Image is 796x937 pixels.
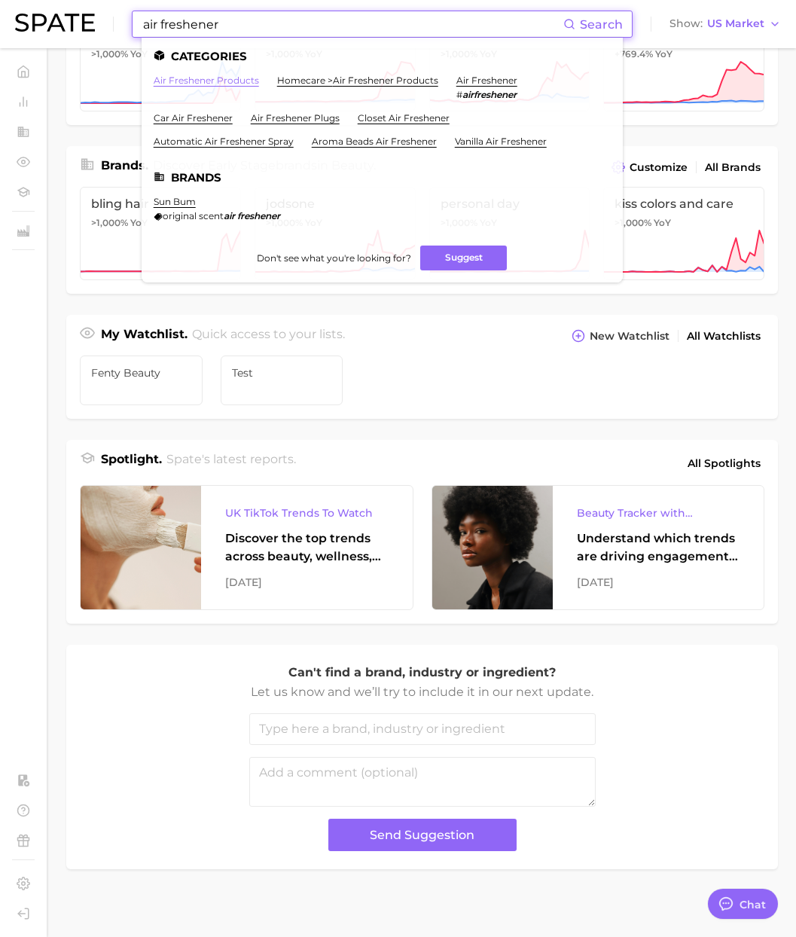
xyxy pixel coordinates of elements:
[456,89,462,100] span: #
[154,196,196,207] a: sun bum
[15,14,95,32] img: SPATE
[688,454,761,472] span: All Spotlights
[221,356,343,405] a: Test
[80,18,241,111] a: warrior cut>1,000% YoY
[154,75,259,86] a: air freshener products
[608,157,691,178] button: Customize
[249,682,596,702] p: Let us know and we’ll try to include it in our next update.
[603,187,764,280] a: kiss colors and care>1,000% YoY
[224,210,235,221] em: air
[91,197,230,211] span: bling hair
[154,171,611,184] li: Brands
[130,217,148,229] span: YoY
[232,367,332,379] span: Test
[432,485,765,610] a: Beauty Tracker with Popularity IndexUnderstand which trends are driving engagement across platfor...
[101,450,162,476] h1: Spotlight.
[701,157,764,178] a: All Brands
[154,50,611,63] li: Categories
[687,330,761,343] span: All Watchlists
[91,48,128,60] span: >1,000%
[142,11,563,37] input: Search here for a brand, industry, or ingredient
[577,504,740,522] div: Beauty Tracker with Popularity Index
[225,504,389,522] div: UK TikTok Trends To Watch
[91,367,191,379] span: Fenty Beauty
[251,112,340,124] a: air freshener plugs
[154,112,233,124] a: car air freshener
[630,161,688,174] span: Customize
[683,326,764,346] a: All Watchlists
[192,325,345,346] h2: Quick access to your lists.
[237,210,280,221] em: freshener
[654,217,671,229] span: YoY
[257,252,411,264] span: Don't see what you're looking for?
[277,75,438,86] a: homecare >air freshener products
[163,210,224,221] span: original scent
[101,325,188,346] h1: My Watchlist.
[91,217,128,228] span: >1,000%
[462,89,517,100] em: airfreshener
[590,330,669,343] span: New Watchlist
[249,713,596,745] input: Type here a brand, industry or ingredient
[101,158,148,172] span: Brands .
[684,450,764,476] a: All Spotlights
[80,187,241,280] a: bling hair>1,000% YoY
[80,485,413,610] a: UK TikTok Trends To WatchDiscover the top trends across beauty, wellness, and personal care on Ti...
[669,20,703,28] span: Show
[249,663,596,682] p: Can't find a brand, industry or ingredient?
[312,136,437,147] a: aroma beads air freshener
[455,136,547,147] a: vanilla air freshener
[655,48,672,60] span: YoY
[580,17,623,32] span: Search
[166,450,296,476] h2: Spate's latest reports.
[603,18,764,111] a: calico hair+769.4% YoY
[154,136,294,147] a: automatic air freshener spray
[12,902,35,925] a: Log out. Currently logged in with e-mail yumi.toki@spate.nyc.
[568,325,673,346] button: New Watchlist
[420,246,507,270] button: Suggest
[130,48,148,60] span: YoY
[705,161,761,174] span: All Brands
[577,573,740,591] div: [DATE]
[666,14,785,34] button: ShowUS Market
[615,48,653,60] span: +769.4%
[358,112,450,124] a: closet air freshener
[615,217,651,228] span: >1,000%
[577,530,740,566] div: Understand which trends are driving engagement across platforms in the skin, hair, makeup, and fr...
[225,573,389,591] div: [DATE]
[80,356,203,405] a: Fenty Beauty
[615,197,753,211] span: kiss colors and care
[328,819,517,851] button: Send Suggestion
[225,530,389,566] div: Discover the top trends across beauty, wellness, and personal care on TikTok [GEOGRAPHIC_DATA].
[456,75,517,86] a: air freshener
[707,20,764,28] span: US Market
